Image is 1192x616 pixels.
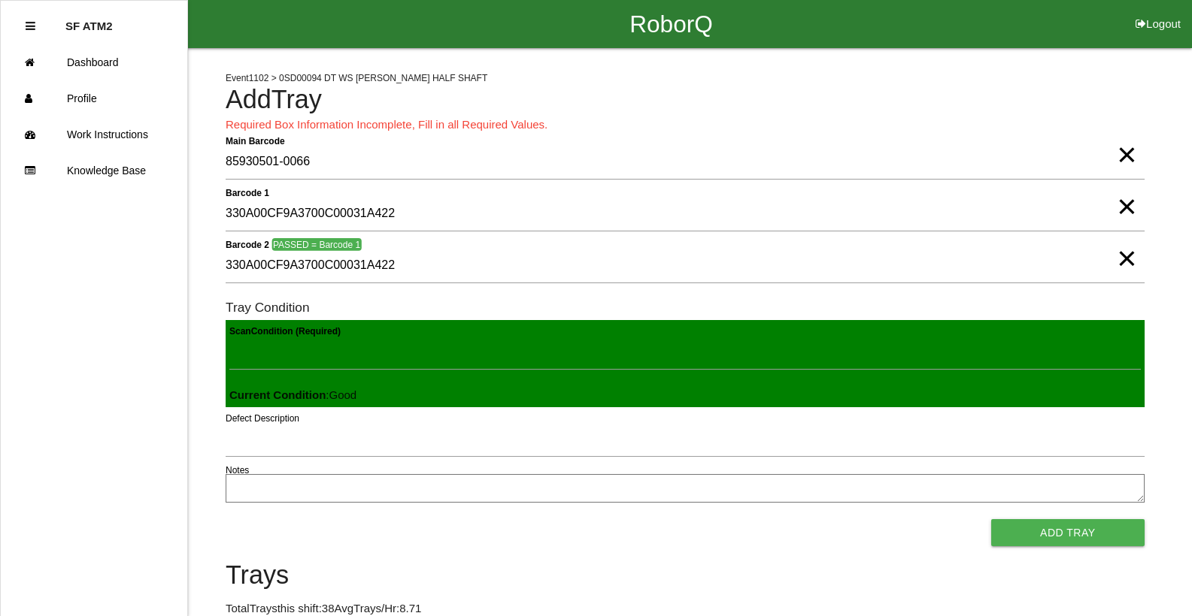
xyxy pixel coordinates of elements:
[1117,125,1136,155] span: Clear Input
[1,152,187,189] a: Knowledge Base
[1,80,187,116] a: Profile
[26,8,35,44] div: Close
[226,561,1145,590] h4: Trays
[271,238,361,251] span: PASSED = Barcode 1
[226,464,249,477] label: Notes
[1,116,187,152] a: Work Instructions
[65,8,113,32] p: SF ATM2
[229,388,356,401] span: : Good
[1117,177,1136,207] span: Clear Input
[226,239,269,249] b: Barcode 2
[226,116,1145,134] p: Required Box Information Incomplete, Fill in all Required Values.
[226,73,487,83] span: Event 1102 > 0SD00094 DT WS [PERSON_NAME] HALF SHAFT
[229,325,341,336] b: Scan Condition (Required)
[226,135,285,146] b: Main Barcode
[1,44,187,80] a: Dashboard
[226,145,1145,180] input: Required
[226,300,1145,315] h6: Tray Condition
[229,388,326,401] b: Current Condition
[991,519,1145,546] button: Add Tray
[226,412,299,425] label: Defect Description
[226,187,269,198] b: Barcode 1
[1117,228,1136,258] span: Clear Input
[226,86,1145,114] h4: Add Tray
